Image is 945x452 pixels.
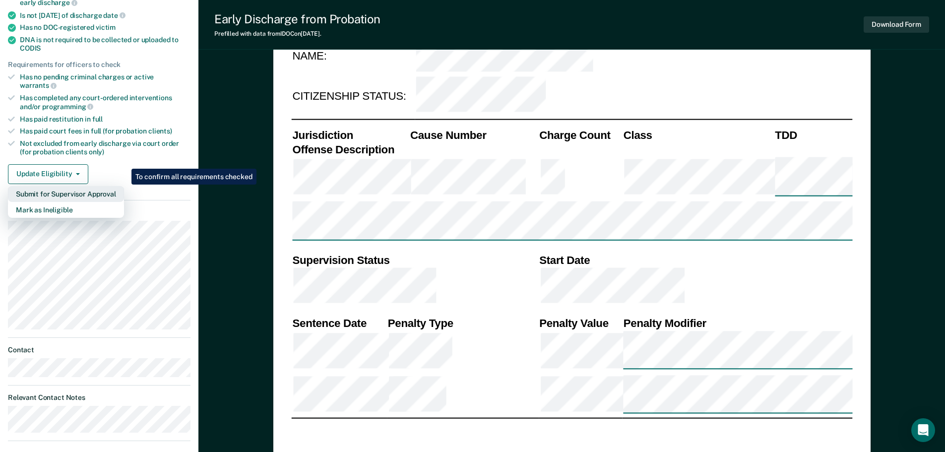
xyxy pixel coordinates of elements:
[409,128,538,142] th: Cause Number
[774,128,852,142] th: TDD
[291,316,386,330] th: Sentence Date
[538,316,623,330] th: Penalty Value
[8,186,124,202] button: Submit for Supervisor Approval
[8,61,190,69] div: Requirements for officers to check
[291,142,409,156] th: Offense Description
[42,103,93,111] span: programming
[291,36,415,76] td: NAME:
[20,44,41,52] span: CODIS
[8,164,88,184] button: Update Eligibility
[538,128,623,142] th: Charge Count
[20,115,190,124] div: Has paid restitution in
[92,115,103,123] span: full
[89,148,104,156] span: only)
[8,186,124,218] div: Dropdown Menu
[538,253,852,267] th: Start Date
[291,76,415,117] td: CITIZENSHIP STATUS:
[622,128,773,142] th: Class
[864,16,929,33] button: Download Form
[20,127,190,135] div: Has paid court fees in full (for probation
[148,127,172,135] span: clients)
[8,346,190,354] dt: Contact
[911,418,935,442] div: Open Intercom Messenger
[8,393,190,402] dt: Relevant Contact Notes
[20,73,190,90] div: Has no pending criminal charges or active
[622,316,852,330] th: Penalty Modifier
[291,253,538,267] th: Supervision Status
[386,316,538,330] th: Penalty Type
[96,23,116,31] span: victim
[291,128,409,142] th: Jurisdiction
[20,81,57,89] span: warrants
[20,139,190,156] div: Not excluded from early discharge via court order (for probation clients
[214,12,380,26] div: Early Discharge from Probation
[103,11,125,19] span: date
[8,202,124,218] button: Mark as Ineligible
[20,23,190,32] div: Has no DOC-registered
[20,36,190,53] div: DNA is not required to be collected or uploaded to
[214,30,380,37] div: Prefilled with data from IDOC on [DATE] .
[20,94,190,111] div: Has completed any court-ordered interventions and/or
[20,11,190,20] div: Is not [DATE] of discharge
